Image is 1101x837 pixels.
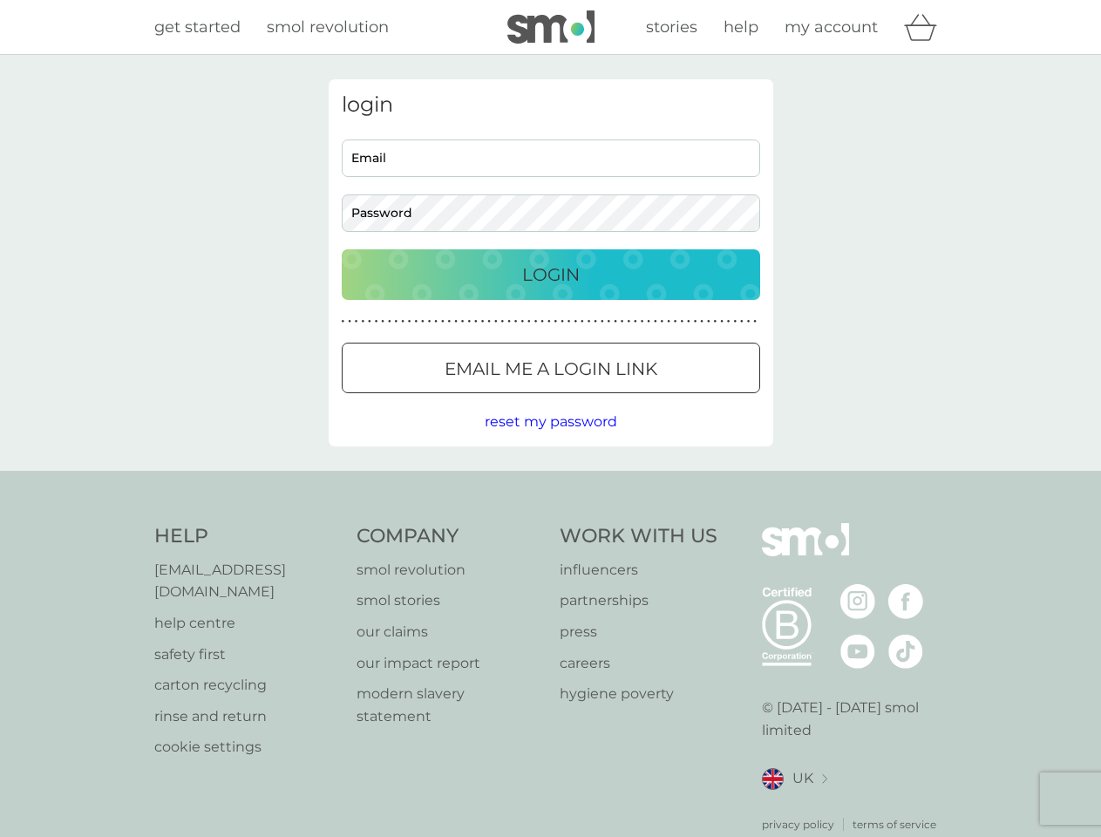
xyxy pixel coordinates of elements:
[853,816,936,833] a: terms of service
[154,736,340,759] a: cookie settings
[388,317,391,326] p: ●
[357,652,542,675] a: our impact report
[368,317,371,326] p: ●
[785,15,878,40] a: my account
[792,767,813,790] span: UK
[434,317,438,326] p: ●
[694,317,697,326] p: ●
[822,774,827,784] img: select a new location
[661,317,664,326] p: ●
[733,317,737,326] p: ●
[381,317,384,326] p: ●
[527,317,531,326] p: ●
[357,621,542,643] p: our claims
[514,317,518,326] p: ●
[674,317,677,326] p: ●
[461,317,465,326] p: ●
[547,317,551,326] p: ●
[627,317,630,326] p: ●
[522,261,580,289] p: Login
[840,584,875,619] img: visit the smol Instagram page
[888,634,923,669] img: visit the smol Tiktok page
[614,317,617,326] p: ●
[634,317,637,326] p: ●
[267,17,389,37] span: smol revolution
[560,621,717,643] a: press
[574,317,577,326] p: ●
[700,317,703,326] p: ●
[554,317,558,326] p: ●
[507,317,511,326] p: ●
[762,523,849,582] img: smol
[641,317,644,326] p: ●
[342,343,760,393] button: Email me a login link
[361,317,364,326] p: ●
[487,317,491,326] p: ●
[154,17,241,37] span: get started
[646,15,697,40] a: stories
[762,768,784,790] img: UK flag
[441,317,445,326] p: ●
[501,317,505,326] p: ●
[667,317,670,326] p: ●
[342,249,760,300] button: Login
[560,559,717,582] a: influencers
[724,17,758,37] span: help
[520,317,524,326] p: ●
[785,17,878,37] span: my account
[357,683,542,727] p: modern slavery statement
[680,317,683,326] p: ●
[534,317,538,326] p: ●
[608,317,611,326] p: ●
[888,584,923,619] img: visit the smol Facebook page
[494,317,498,326] p: ●
[357,559,542,582] p: smol revolution
[840,634,875,669] img: visit the smol Youtube page
[727,317,731,326] p: ●
[714,317,717,326] p: ●
[646,17,697,37] span: stories
[560,589,717,612] a: partnerships
[753,317,757,326] p: ●
[560,683,717,705] a: hygiene poverty
[474,317,478,326] p: ●
[588,317,591,326] p: ●
[567,317,571,326] p: ●
[395,317,398,326] p: ●
[481,317,485,326] p: ●
[594,317,597,326] p: ●
[724,15,758,40] a: help
[414,317,418,326] p: ●
[560,652,717,675] p: careers
[540,317,544,326] p: ●
[154,523,340,550] h4: Help
[445,355,657,383] p: Email me a login link
[647,317,650,326] p: ●
[560,523,717,550] h4: Work With Us
[707,317,710,326] p: ●
[762,816,834,833] a: privacy policy
[561,317,564,326] p: ●
[408,317,411,326] p: ●
[357,589,542,612] a: smol stories
[720,317,724,326] p: ●
[454,317,458,326] p: ●
[154,612,340,635] p: help centre
[154,705,340,728] a: rinse and return
[267,15,389,40] a: smol revolution
[355,317,358,326] p: ●
[747,317,751,326] p: ●
[654,317,657,326] p: ●
[375,317,378,326] p: ●
[467,317,471,326] p: ●
[485,411,617,433] button: reset my password
[154,674,340,697] a: carton recycling
[621,317,624,326] p: ●
[154,559,340,603] a: [EMAIL_ADDRESS][DOMAIN_NAME]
